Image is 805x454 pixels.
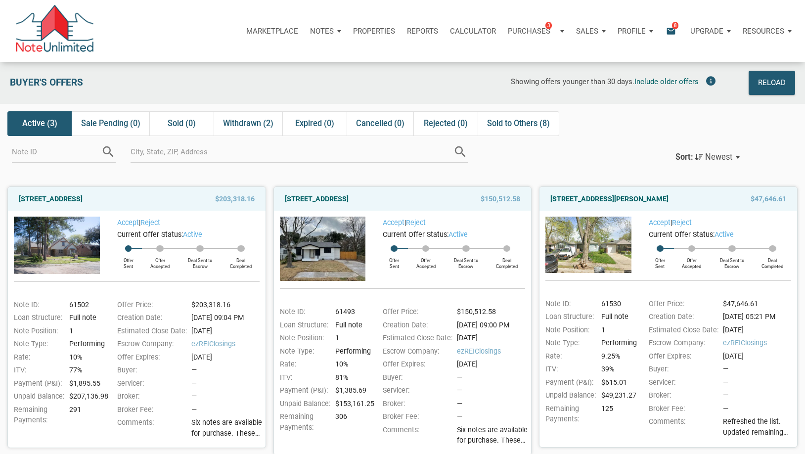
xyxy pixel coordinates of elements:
[378,333,454,343] div: Estimated Close Date:
[9,365,66,375] div: ITV:
[454,333,530,343] div: [DATE]
[332,385,371,396] div: $1,385.69
[598,299,637,309] div: 61530
[191,417,265,439] span: Six notes are available for purchase. These were shared earlier [DATE], and four were reviewed on...
[275,372,332,383] div: ITV:
[723,364,796,374] div: —
[644,377,720,388] div: Servicer:
[246,27,298,36] p: Marketplace
[131,140,453,163] input: City, State, ZIP, Address
[115,252,142,269] div: Offer Sent
[705,152,732,162] span: Newest
[112,391,188,402] div: Broker:
[149,111,214,136] div: Sold (0)
[378,425,454,449] div: Comments:
[332,372,371,383] div: 81%
[240,16,304,46] button: Marketplace
[282,111,347,136] div: Expired (0)
[275,359,332,369] div: Rate:
[275,346,332,357] div: Note Type:
[450,27,496,36] p: Calculator
[644,404,720,414] div: Broker Fee:
[117,219,160,227] span: |
[66,405,105,426] div: 291
[758,76,786,90] div: Reload
[401,16,444,46] button: Reports
[22,118,57,130] span: Active (3)
[715,230,734,238] span: active
[332,399,371,409] div: $153,161.25
[304,16,347,46] button: Notes
[383,219,404,227] a: Accept
[101,144,116,159] i: search
[285,193,349,205] a: [STREET_ADDRESS]
[684,16,737,46] button: Upgrade
[275,320,332,330] div: Loan Structure:
[14,217,100,274] img: 583015
[9,391,66,402] div: Unpaid Balance:
[72,111,149,136] div: Sale Pending (0)
[378,399,454,409] div: Broker:
[618,27,646,36] p: Profile
[649,219,671,227] a: Accept
[457,412,462,420] span: —
[598,404,637,425] div: 125
[672,219,692,227] a: Reject
[15,5,94,57] img: NoteUnlimited
[275,385,332,396] div: Payment (P&I):
[570,16,612,46] a: Sales
[112,313,188,323] div: Creation Date:
[612,16,659,46] a: Profile
[117,219,139,227] a: Accept
[215,193,255,205] span: $203,318.16
[644,416,720,441] div: Comments:
[644,312,720,322] div: Creation Date:
[275,333,332,343] div: Note Position:
[598,325,637,335] div: 1
[749,71,795,95] button: Reload
[378,411,454,422] div: Broker Fee:
[356,118,404,130] span: Cancelled (0)
[383,230,448,238] span: Current Offer Status:
[9,326,66,336] div: Note Position:
[508,27,550,36] p: Purchases
[720,351,796,362] div: [DATE]
[540,404,598,425] div: Remaining Payments:
[191,391,265,402] div: —
[598,364,637,374] div: 39%
[478,111,559,136] div: Sold to Others (8)
[9,313,66,323] div: Loan Structure:
[675,152,693,162] div: Sort:
[332,411,371,433] div: 306
[332,346,371,357] div: Performing
[9,339,66,349] div: Note Type:
[540,377,598,388] div: Payment (P&I):
[142,252,178,269] div: Offer Accepted
[275,399,332,409] div: Unpaid Balance:
[9,300,66,310] div: Note ID:
[665,25,677,37] i: email
[550,193,669,205] a: [STREET_ADDRESS][PERSON_NAME]
[457,372,530,383] div: —
[112,326,188,336] div: Estimated Close Date:
[751,193,786,205] span: $47,646.61
[191,365,265,375] div: —
[720,325,796,335] div: [DATE]
[646,252,673,269] div: Offer Sent
[454,359,530,369] div: [DATE]
[112,352,188,363] div: Offer Expires:
[378,320,454,330] div: Creation Date:
[481,193,520,205] span: $150,512.58
[66,339,105,349] div: Performing
[576,27,598,36] p: Sales
[191,406,197,413] span: —
[407,27,438,36] p: Reports
[112,300,188,310] div: Offer Price:
[81,118,140,130] span: Sale Pending (0)
[487,118,550,130] span: Sold to Others (8)
[332,320,371,330] div: Full note
[112,378,188,389] div: Servicer:
[178,252,223,269] div: Deal Sent to Escrow
[453,144,468,159] i: search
